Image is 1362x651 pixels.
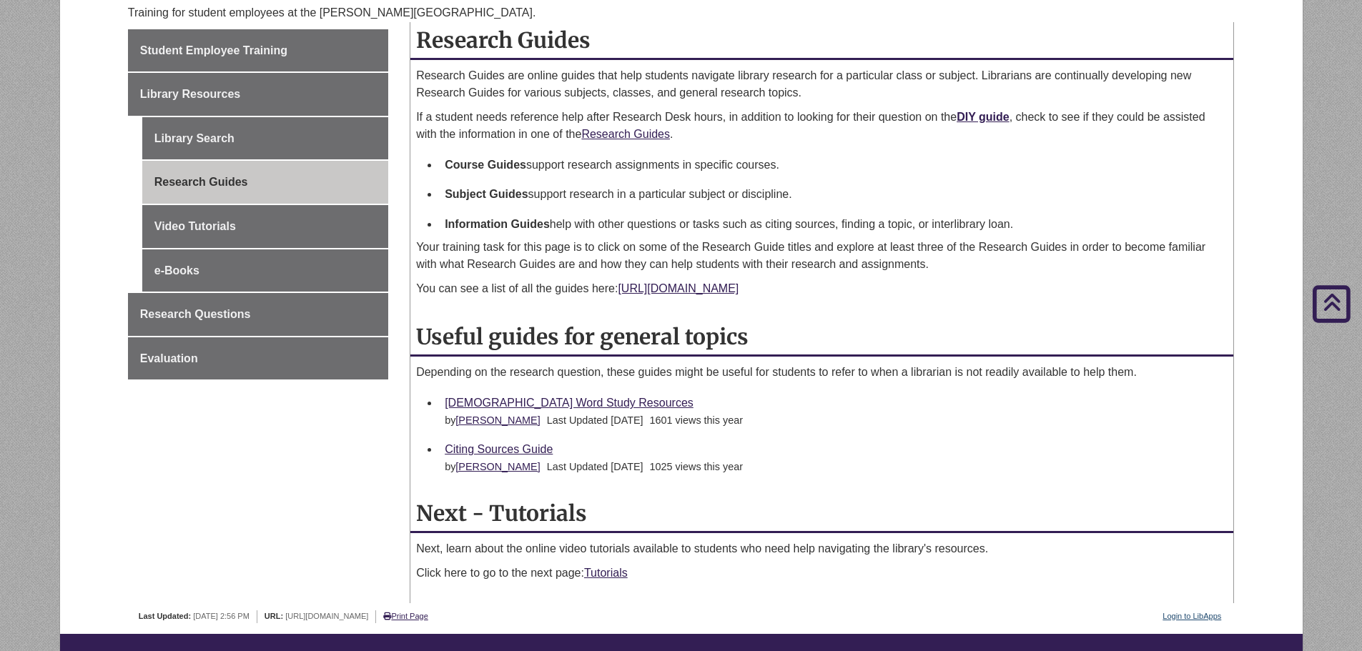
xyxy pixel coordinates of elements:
[139,612,191,620] span: Last Updated:
[410,495,1233,533] h2: Next - Tutorials
[142,161,388,204] a: Research Guides
[416,67,1228,101] p: Research Guides are online guides that help students navigate library research for a particular c...
[445,414,543,426] span: by
[1163,612,1221,620] a: Login to LibApps
[128,29,388,380] div: Guide Pages
[650,414,743,426] span: 1601 views this year
[439,179,1228,209] li: support research in a particular subject or discipline.
[410,22,1233,60] h2: Research Guides
[285,612,368,620] span: [URL][DOMAIN_NAME]
[445,397,694,409] a: [DEMOGRAPHIC_DATA] Word Study Resources
[416,280,1228,297] p: You can see a list of all the guides here:
[128,29,388,72] a: Student Employee Training
[193,612,250,620] span: [DATE] 2:56 PM
[439,150,1228,180] li: support research assignments in specific courses.
[142,117,388,160] a: Library Search
[383,612,391,620] i: Print Page
[416,239,1228,273] p: Your training task for this page is to click on some of the Research Guide titles and explore at ...
[1305,293,1358,312] a: Back to Top
[455,461,540,472] a: [PERSON_NAME]
[140,44,287,56] span: Student Employee Training
[416,565,1228,582] p: Click here to go to the next page:
[581,128,670,140] a: Research Guides
[128,337,388,380] a: Evaluation
[142,249,388,292] a: e-Books
[445,443,553,455] a: Citing Sources Guide
[128,73,388,116] a: Library Resources
[140,88,241,100] span: Library Resources
[383,612,428,620] a: Print Page
[445,218,550,230] strong: Information Guides
[142,205,388,248] a: Video Tutorials
[957,111,1010,123] a: DIY guide
[445,159,526,171] strong: Course Guides
[416,540,1228,557] p: Next, learn about the online video tutorials available to students who need help navigating the l...
[445,188,528,200] strong: Subject Guides
[618,282,739,294] a: [URL][DOMAIN_NAME]
[584,567,628,579] a: Tutorials
[455,414,540,426] a: [PERSON_NAME]
[547,414,643,426] span: Last Updated [DATE]
[265,612,283,620] span: URL:
[445,461,543,472] span: by
[140,352,198,364] span: Evaluation
[416,109,1228,143] p: If a student needs reference help after Research Desk hours, in addition to looking for their que...
[416,364,1228,381] p: Depending on the research question, these guides might be useful for students to refer to when a ...
[128,293,388,336] a: Research Questions
[140,308,251,320] span: Research Questions
[439,209,1228,239] li: help with other questions or tasks such as citing sources, finding a topic, or interlibrary loan.
[650,461,743,472] span: 1025 views this year
[547,461,643,472] span: Last Updated [DATE]
[128,6,536,19] span: Training for student employees at the [PERSON_NAME][GEOGRAPHIC_DATA].
[410,319,1233,357] h2: Useful guides for general topics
